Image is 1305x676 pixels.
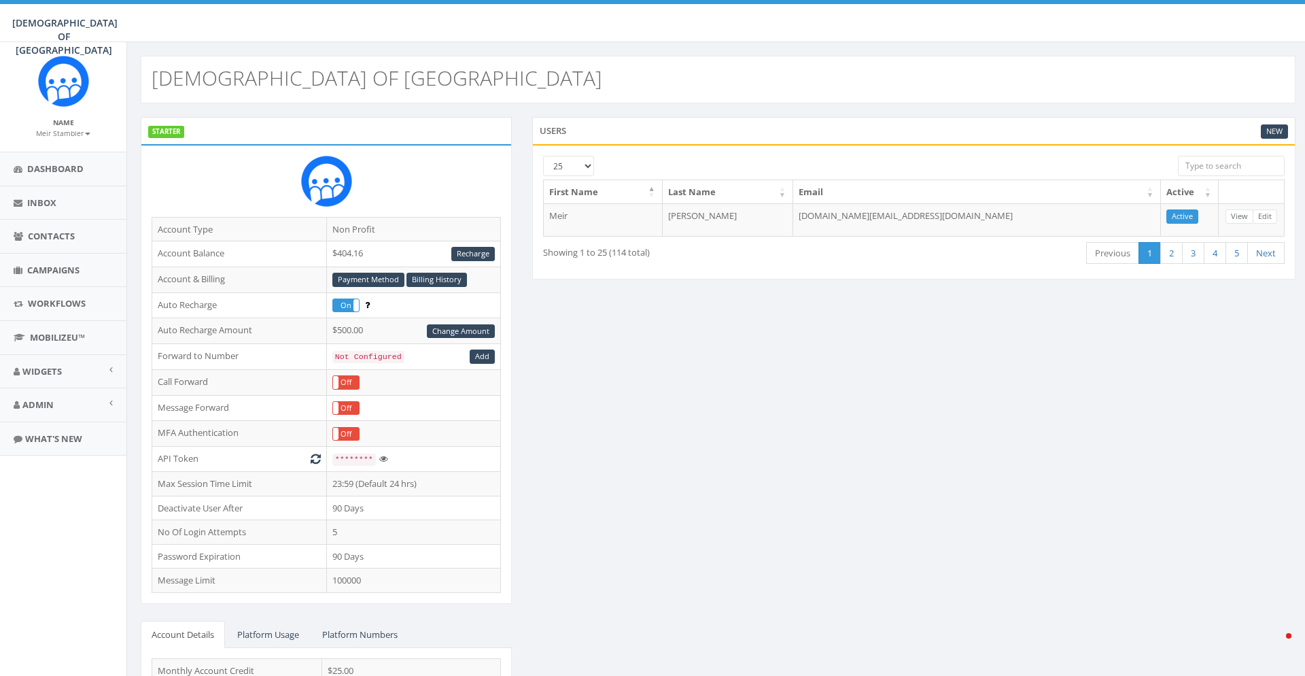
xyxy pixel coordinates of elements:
a: Edit [1253,209,1277,224]
i: Generate New Token [311,454,321,463]
span: Inbox [27,197,56,209]
span: MobilizeU™ [30,331,85,343]
a: Account Details [141,621,225,649]
a: 4 [1204,242,1226,265]
label: Off [333,402,359,415]
th: First Name: activate to sort column descending [544,180,662,204]
a: Meir Stambler [36,126,90,139]
a: Add [470,350,495,364]
th: Email: activate to sort column ascending [793,180,1161,204]
a: View [1225,209,1253,224]
td: 23:59 (Default 24 hrs) [326,471,501,496]
div: Users [532,117,1295,144]
td: No Of Login Attempts [152,520,327,545]
h2: [DEMOGRAPHIC_DATA] OF [GEOGRAPHIC_DATA] [152,67,602,89]
a: 2 [1160,242,1183,265]
div: OnOff [332,299,360,313]
td: 90 Days [326,544,501,569]
td: Meir [544,203,662,236]
td: $500.00 [326,318,501,344]
td: Auto Recharge [152,292,327,318]
td: Password Expiration [152,544,327,569]
td: 90 Days [326,496,501,520]
a: Billing History [406,273,467,287]
td: API Token [152,447,327,472]
a: Recharge [451,247,495,261]
td: Non Profit [326,217,501,241]
label: Off [333,376,359,389]
td: MFA Authentication [152,421,327,447]
td: Auto Recharge Amount [152,318,327,344]
td: Deactivate User After [152,496,327,520]
label: Off [333,428,359,441]
td: Account Type [152,217,327,241]
td: [DOMAIN_NAME][EMAIL_ADDRESS][DOMAIN_NAME] [793,203,1161,236]
a: 5 [1225,242,1248,265]
a: Change Amount [427,324,495,339]
a: 3 [1182,242,1204,265]
iframe: Intercom live chat [1259,630,1291,662]
label: On [333,299,359,312]
th: Active: activate to sort column ascending [1161,180,1219,204]
span: Campaigns [27,264,80,276]
td: Message Limit [152,569,327,593]
span: Enable to prevent campaign failure. [365,299,370,311]
td: Call Forward [152,369,327,395]
span: Dashboard [27,163,84,175]
span: Workflows [28,297,86,309]
img: Rally_Corp_Icon.png [301,156,352,207]
span: Admin [22,399,54,411]
a: New [1261,124,1288,139]
span: Widgets [22,365,62,377]
span: [DEMOGRAPHIC_DATA] OF [GEOGRAPHIC_DATA] [12,16,118,56]
a: Active [1166,209,1198,224]
th: Last Name: activate to sort column ascending [663,180,793,204]
small: Meir Stambler [36,129,90,138]
a: Next [1247,242,1285,265]
a: Platform Numbers [311,621,408,649]
a: Platform Usage [226,621,310,649]
td: Message Forward [152,395,327,421]
div: Showing 1 to 25 (114 total) [543,241,840,259]
a: Previous [1086,242,1139,265]
label: STARTER [148,126,184,138]
a: Payment Method [332,273,404,287]
td: [PERSON_NAME] [663,203,793,236]
div: OnOff [332,427,360,441]
td: $404.16 [326,241,501,267]
td: Max Session Time Limit [152,471,327,496]
small: Name [53,118,74,127]
input: Type to search [1178,156,1285,176]
td: Forward to Number [152,344,327,370]
div: OnOff [332,401,360,416]
img: Rally_Corp_Icon.png [38,56,89,107]
a: 1 [1138,242,1161,265]
div: OnOff [332,375,360,390]
td: 5 [326,520,501,545]
td: 100000 [326,569,501,593]
td: Account & Billing [152,267,327,292]
td: Account Balance [152,241,327,267]
code: Not Configured [332,351,404,363]
span: What's New [25,433,82,445]
span: Contacts [28,230,75,242]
